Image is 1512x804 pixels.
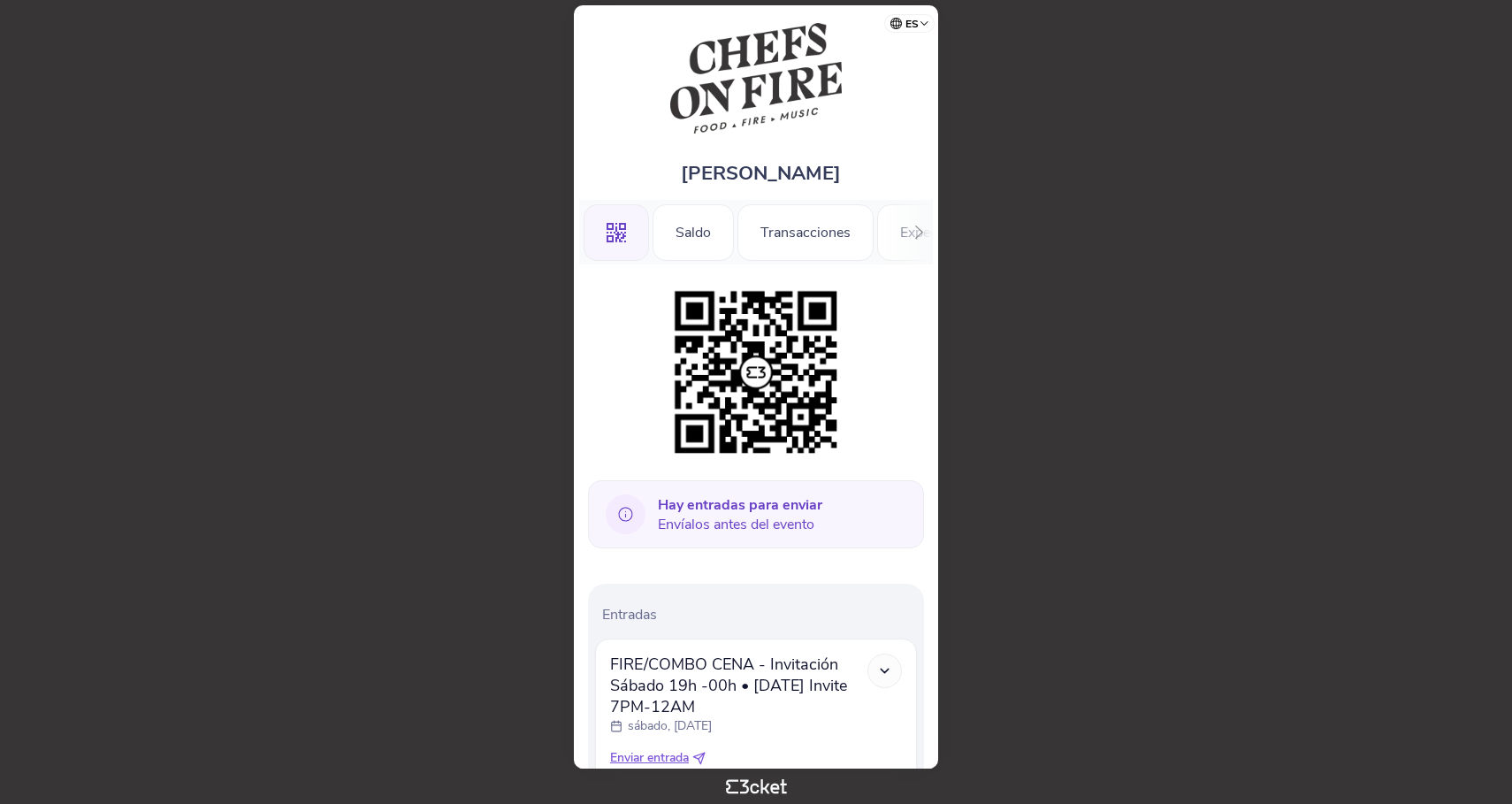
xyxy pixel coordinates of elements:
a: Saldo [653,221,734,241]
span: FIRE/COMBO CENA - Invitación Sábado 19h -00h • [DATE] Invite 7PM-12AM [610,654,867,717]
img: 9f2474d7825d448d8f56f9dc2bb509b1.png [666,282,846,463]
img: Chefs on Fire Madrid 2025 [670,23,841,134]
b: Hay entradas para enviar [658,495,822,515]
a: Transacciones [737,221,874,241]
span: [PERSON_NAME] [681,160,841,187]
p: sábado, [DATE] [628,717,712,735]
div: Transacciones [737,204,874,261]
div: Experiencias [877,204,1002,261]
span: Envíalos antes del evento [658,495,822,534]
p: Entradas [602,605,917,624]
span: Enviar entrada [610,749,689,767]
div: Saldo [653,204,734,261]
a: Experiencias [877,221,1002,241]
